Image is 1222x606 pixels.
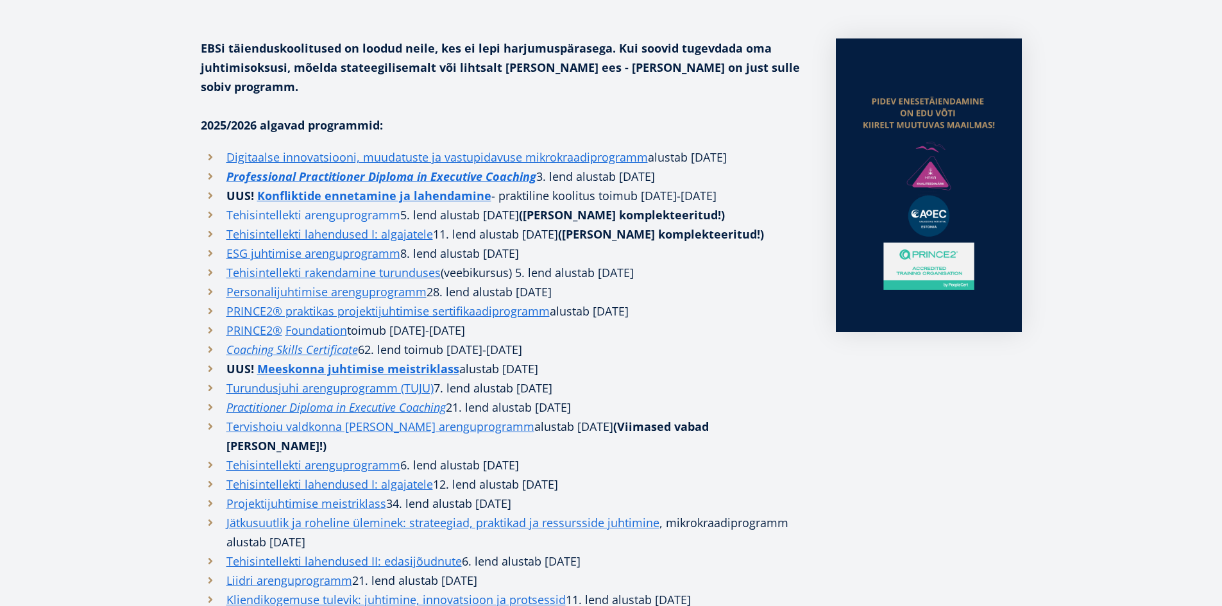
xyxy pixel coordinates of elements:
[226,244,400,263] a: ESG juhtimise arenguprogramm
[226,378,434,398] a: Turundusjuhi arenguprogramm (TUJU)
[226,475,433,494] a: Tehisintellekti lahendused I: algajatele
[226,455,400,475] a: Tehisintellekti arenguprogramm
[201,417,810,455] li: alustab [DATE]
[446,400,459,415] i: 21
[226,188,254,203] strong: UUS!
[226,342,358,357] em: Coaching Skills Certificate
[273,321,282,340] a: ®
[201,513,810,551] li: , mikrokraadiprogramm alustab [DATE]
[201,117,383,133] strong: 2025/2026 algavad programmid:
[201,224,810,244] li: 11. lend alustab [DATE]
[226,571,352,590] a: Liidri arenguprogramm
[226,417,534,436] a: Tervishoiu valdkonna [PERSON_NAME] arenguprogramm
[226,340,358,359] a: Coaching Skills Certificate
[257,186,491,205] a: Konfliktide ennetamine ja lahendamine
[201,551,810,571] li: 6. lend alustab [DATE]
[201,263,810,282] li: (veebikursus) 5. lend alustab [DATE]
[519,207,725,223] strong: ([PERSON_NAME] komplekteeritud!)
[201,186,810,205] li: - praktiline koolitus toimub [DATE]-[DATE]
[226,263,441,282] a: Tehisintellekti rakendamine turunduses
[201,40,800,94] strong: EBSi täienduskoolitused on loodud neile, kes ei lepi harjumuspärasega. Kui soovid tugevdada oma j...
[201,359,810,378] li: alustab [DATE]
[226,494,386,513] a: Projektijuhtimise meistriklass
[201,301,810,321] li: alustab [DATE]
[201,571,810,590] li: 21. lend alustab [DATE]
[257,188,491,203] strong: Konfliktide ennetamine ja lahendamine
[201,244,810,263] li: 8. lend alustab [DATE]
[201,398,810,417] li: . lend alustab [DATE]
[226,282,427,301] a: Personalijuhtimise arenguprogramm
[226,513,659,532] a: Jätkusuutlik ja roheline üleminek: strateegiad, praktikad ja ressursside juhtimine
[226,205,400,224] a: Tehisintellekti arenguprogramm
[257,359,459,378] a: Meeskonna juhtimise meistriklass
[226,301,550,321] a: PRINCE2® praktikas projektijuhtimise sertifikaadiprogramm
[201,282,810,301] li: 28. lend alustab [DATE]
[201,494,810,513] li: 34. lend alustab [DATE]
[226,551,462,571] a: Tehisintellekti lahendused II: edasijõudnute
[226,361,254,376] strong: UUS!
[201,340,810,359] li: 62. lend toimub [DATE]-[DATE]
[201,475,810,494] li: 12. lend alustab [DATE]
[285,321,347,340] a: Foundation
[201,147,810,167] li: alustab [DATE]
[201,205,810,224] li: 5. lend alustab [DATE]
[201,378,810,398] li: 7. lend alustab [DATE]
[226,167,536,186] a: Professional Practitioner Diploma in Executive Coaching
[226,321,273,340] a: PRINCE2
[226,147,648,167] a: Digitaalse innovatsiooni, muudatuste ja vastupidavuse mikrokraadiprogramm
[257,361,459,376] strong: Meeskonna juhtimise meistriklass
[201,321,810,340] li: toimub [DATE]-[DATE]
[226,400,446,415] em: Practitioner Diploma in Executive Coaching
[201,167,810,186] li: 3. lend alustab [DATE]
[226,398,446,417] a: Practitioner Diploma in Executive Coaching
[558,226,764,242] strong: ([PERSON_NAME] komplekteeritud!)
[201,455,810,475] li: 6. lend alustab [DATE]
[226,224,433,244] a: Tehisintellekti lahendused I: algajatele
